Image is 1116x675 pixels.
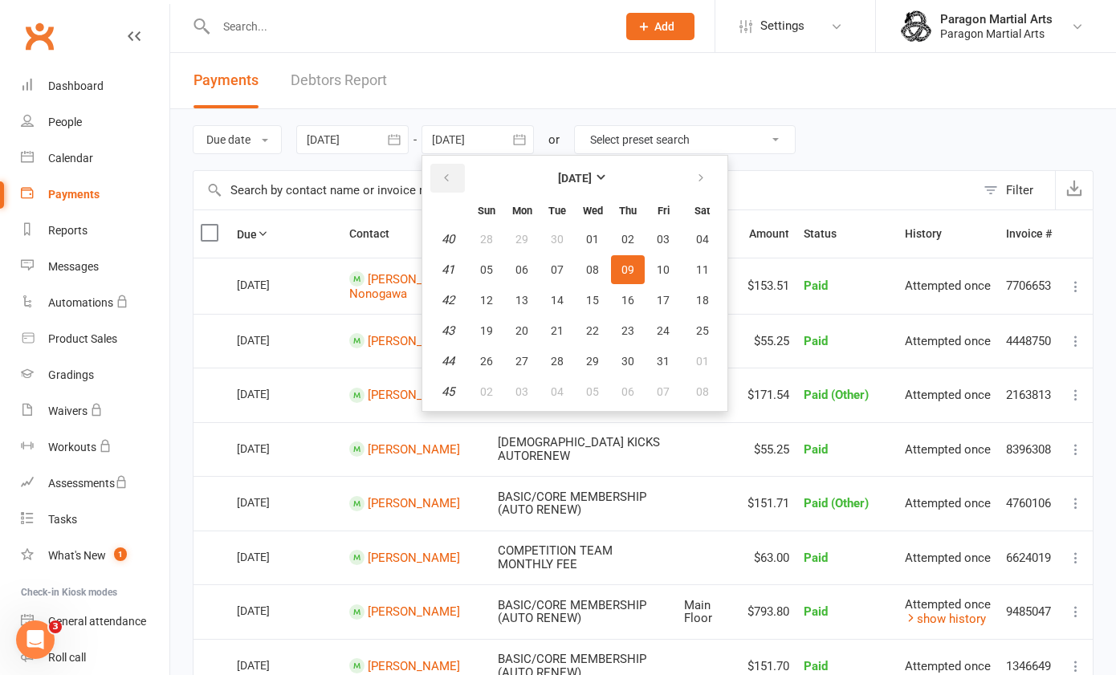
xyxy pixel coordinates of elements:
[576,316,609,345] button: 22
[21,104,169,140] a: People
[478,205,495,217] small: Sunday
[512,205,532,217] small: Monday
[470,347,503,376] button: 26
[586,263,599,276] span: 08
[237,327,311,352] div: [DATE]
[999,210,1059,258] th: Invoice #
[999,368,1059,422] td: 2163813
[48,260,99,273] div: Messages
[999,314,1059,368] td: 4448750
[470,377,503,406] button: 02
[740,422,796,477] td: $55.25
[237,381,311,406] div: [DATE]
[291,53,387,108] a: Debtors Report
[21,393,169,429] a: Waivers
[21,466,169,502] a: Assessments
[696,233,709,246] span: 04
[193,171,975,209] input: Search by contact name or invoice number
[48,441,96,453] div: Workouts
[576,225,609,254] button: 01
[470,286,503,315] button: 12
[619,205,637,217] small: Thursday
[342,210,491,258] th: Contact
[682,377,723,406] button: 08
[442,232,454,246] em: 40
[442,262,454,277] em: 41
[498,598,646,626] span: BASIC/CORE MEMBERSHIP (AUTO RENEW)
[21,321,169,357] a: Product Sales
[48,152,93,165] div: Calendar
[999,422,1059,477] td: 8396308
[21,604,169,640] a: General attendance kiosk mode
[505,377,539,406] button: 03
[760,8,804,44] span: Settings
[586,355,599,368] span: 29
[576,347,609,376] button: 29
[49,620,62,633] span: 3
[551,294,564,307] span: 14
[442,354,454,368] em: 44
[551,355,564,368] span: 28
[368,496,460,510] a: [PERSON_NAME]
[658,205,670,217] small: Friday
[505,225,539,254] button: 29
[611,286,645,315] button: 16
[576,377,609,406] button: 05
[551,324,564,337] span: 21
[237,490,311,514] div: [DATE]
[804,334,828,348] span: Paid
[540,286,574,315] button: 14
[21,249,169,285] a: Messages
[696,324,709,337] span: 25
[646,377,680,406] button: 07
[442,323,454,338] em: 43
[515,294,528,307] span: 13
[654,20,674,33] span: Add
[21,213,169,249] a: Reports
[48,405,88,417] div: Waivers
[193,125,282,154] button: Due date
[193,71,259,88] span: Payments
[682,347,723,376] button: 01
[583,205,603,217] small: Wednesday
[237,598,311,623] div: [DATE]
[480,355,493,368] span: 26
[193,53,259,108] button: Payments
[48,549,106,562] div: What's New
[740,476,796,531] td: $151.71
[480,233,493,246] span: 28
[740,584,796,639] td: $793.80
[515,233,528,246] span: 29
[646,347,680,376] button: 31
[48,224,88,237] div: Reports
[804,551,828,565] span: Paid
[657,263,670,276] span: 10
[515,324,528,337] span: 20
[548,130,560,149] div: or
[349,272,460,302] a: [PERSON_NAME] Nonogawa
[905,597,991,612] span: Attempted once
[540,316,574,345] button: 21
[48,651,86,664] div: Roll call
[498,543,613,571] span: COMPETITION TEAM MONTHLY FEE
[480,263,493,276] span: 05
[905,496,991,510] span: Attempted once
[905,388,991,402] span: Attempted once
[740,314,796,368] td: $55.25
[804,442,828,457] span: Paid
[940,26,1053,41] div: Paragon Martial Arts
[657,324,670,337] span: 24
[804,659,828,673] span: Paid
[646,255,680,284] button: 10
[505,286,539,315] button: 13
[551,263,564,276] span: 07
[696,355,709,368] span: 01
[21,502,169,538] a: Tasks
[48,477,128,490] div: Assessments
[646,316,680,345] button: 24
[480,294,493,307] span: 12
[48,513,77,526] div: Tasks
[505,347,539,376] button: 27
[576,286,609,315] button: 15
[505,316,539,345] button: 20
